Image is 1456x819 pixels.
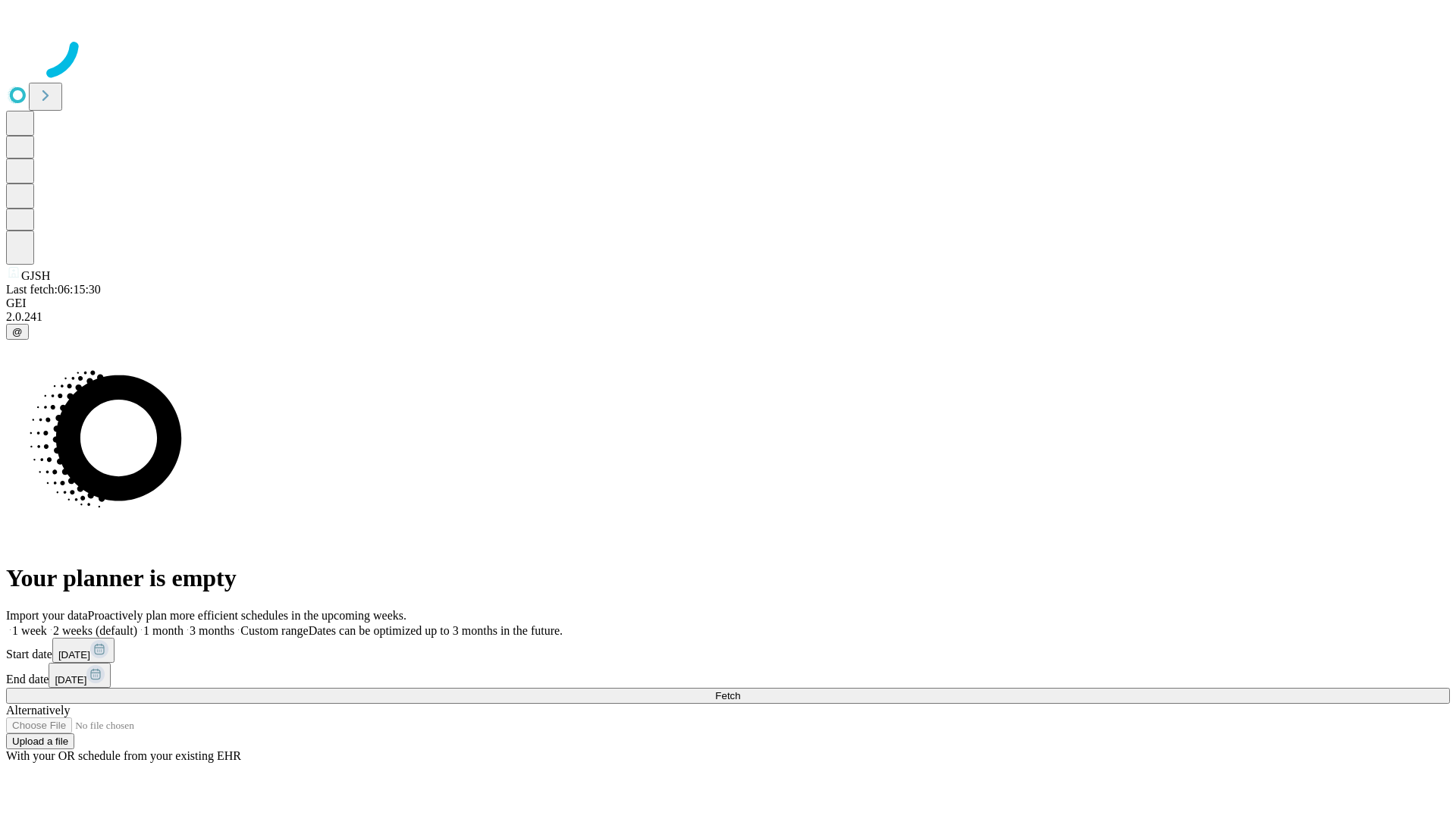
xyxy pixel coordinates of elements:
[6,283,101,296] span: Last fetch: 06:15:30
[58,649,90,661] span: [DATE]
[53,624,137,637] span: 2 weeks (default)
[6,663,1450,688] div: End date
[88,609,406,622] span: Proactively plan more efficient schedules in the upcoming weeks.
[190,624,234,637] span: 3 months
[21,269,50,282] span: GJSH
[6,609,88,622] span: Import your data
[6,310,1450,324] div: 2.0.241
[55,674,86,686] span: [DATE]
[6,324,29,340] button: @
[12,326,23,337] span: @
[309,624,563,637] span: Dates can be optimized up to 3 months in the future.
[52,638,115,663] button: [DATE]
[6,688,1450,704] button: Fetch
[6,704,70,717] span: Alternatively
[715,690,740,701] span: Fetch
[12,624,47,637] span: 1 week
[240,624,308,637] span: Custom range
[6,749,241,762] span: With your OR schedule from your existing EHR
[49,663,111,688] button: [DATE]
[6,564,1450,592] h1: Your planner is empty
[6,733,74,749] button: Upload a file
[6,297,1450,310] div: GEI
[6,638,1450,663] div: Start date
[143,624,184,637] span: 1 month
